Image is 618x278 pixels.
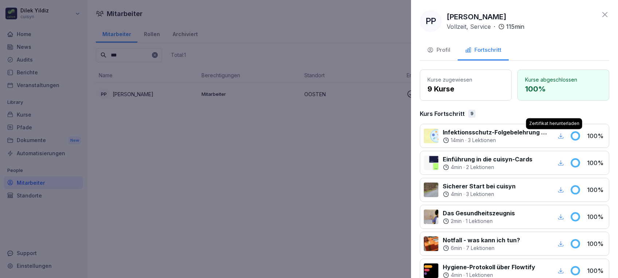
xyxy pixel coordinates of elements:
p: Hygiene-Protokoll über Flowtify [443,263,535,271]
p: 100 % [587,266,605,275]
p: 9 Kurse [427,83,504,94]
p: 100 % [587,132,605,140]
p: 3 Lektionen [468,137,496,144]
p: 100 % [587,239,605,248]
button: Profil [420,41,458,60]
div: PP [420,10,442,32]
p: 2 min [451,218,462,225]
p: Kurse abgeschlossen [525,76,602,83]
p: 14 min [451,137,464,144]
div: 9 [468,110,476,118]
p: 100 % [587,158,605,167]
p: 100 % [587,212,605,221]
div: · [443,137,547,144]
p: 115 min [506,22,524,31]
div: · [443,244,520,252]
p: Das Gesundheitszeugnis [443,209,515,218]
p: 4 min [451,164,462,171]
div: Profil [427,46,450,54]
p: Sicherer Start bei cuisyn [443,182,516,191]
p: 3 Lektionen [466,191,494,198]
p: Vollzeit, Service [447,22,491,31]
p: 7 Lektionen [466,244,494,252]
div: · [443,164,532,171]
p: Einführung in die cuisyn-Cards [443,155,532,164]
div: Fortschritt [465,46,501,54]
div: · [447,22,524,31]
p: 4 min [451,191,462,198]
p: 1 Lektionen [466,218,493,225]
p: Infektionsschutz-Folgebelehrung (nach §43 IfSG) [443,128,547,137]
p: 100 % [525,83,602,94]
div: Zertifikat herunterladen [526,118,582,129]
div: · [443,191,516,198]
p: Notfall - was kann ich tun? [443,236,520,244]
p: 6 min [451,244,462,252]
p: Kurse zugewiesen [427,76,504,83]
p: 100 % [587,185,605,194]
div: · [443,218,515,225]
p: [PERSON_NAME] [447,11,506,22]
p: Kurs Fortschritt [420,109,465,118]
p: 2 Lektionen [466,164,494,171]
button: Fortschritt [458,41,509,60]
